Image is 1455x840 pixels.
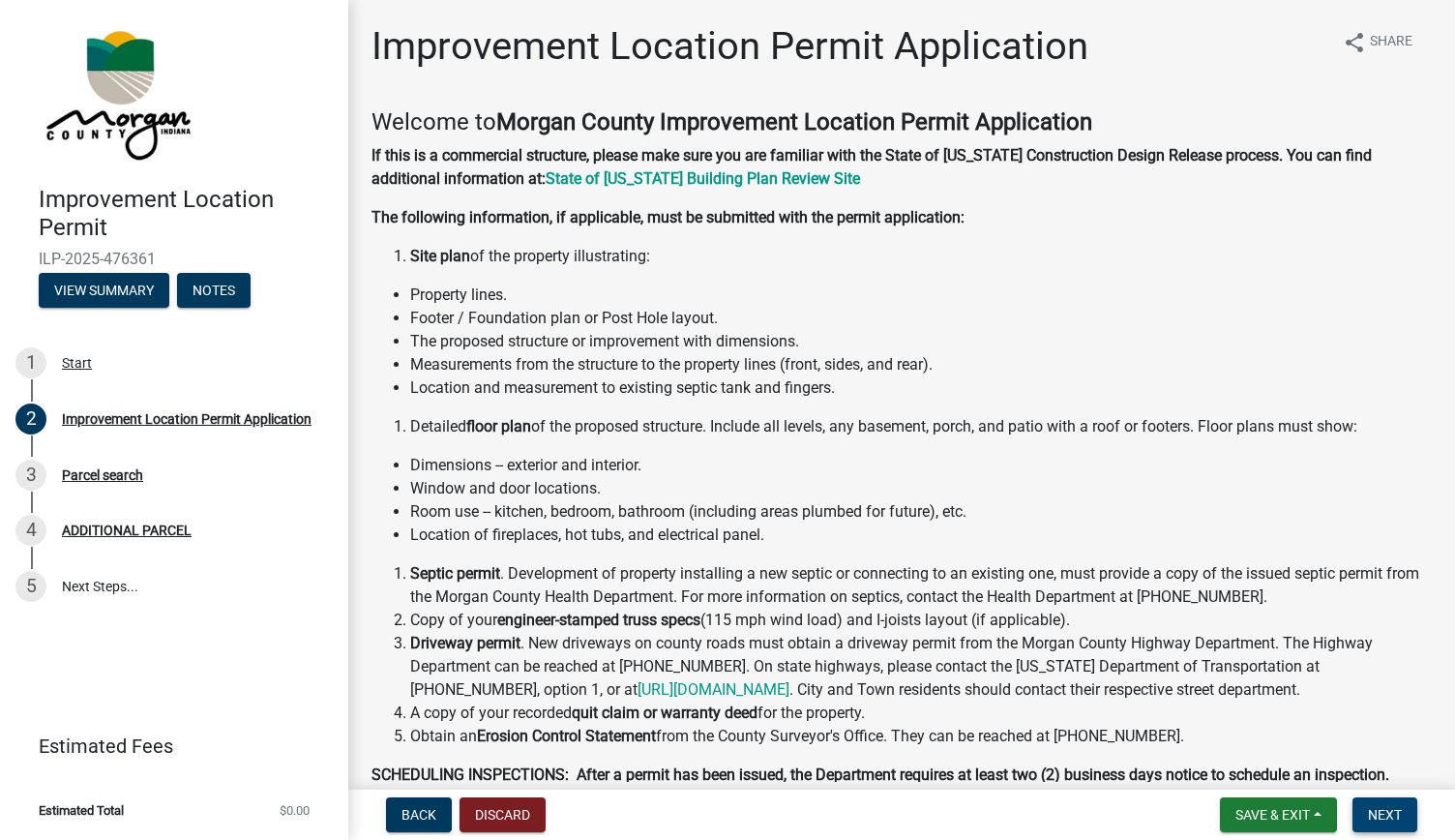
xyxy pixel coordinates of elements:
[371,208,965,226] strong: The following information, if applicable, must be submitted with the permit application:
[1235,807,1310,823] span: Save & Exit
[410,415,1432,438] li: Detailed of the proposed structure. Include all levels, any basement, porch, and patio with a roo...
[386,797,452,832] button: Back
[410,247,470,265] strong: Site plan
[410,353,1432,376] li: Measurements from the structure to the property lines (front, sides, and rear).
[15,515,46,546] div: 4
[572,704,757,722] strong: quit claim or warranty deed
[15,727,317,765] a: Estimated Fees
[497,611,700,629] strong: engineer-stamped truss specs
[62,468,143,482] div: Parcel search
[410,562,1432,609] li: . Development of property installing a new septic or connecting to an existing one, must provide ...
[371,765,1389,784] strong: SCHEDULING INSPECTIONS: After a permit has been issued, the Department requires at least two (2) ...
[1352,797,1417,832] button: Next
[410,477,1432,500] li: Window and door locations.
[410,500,1432,524] li: Room use -- kitchen, bedroom, bathroom (including areas plumbed for future), etc.
[401,807,436,823] span: Back
[496,108,1092,135] strong: Morgan County Improvement Location Permit Application
[477,727,656,745] strong: Erosion Control Statement
[371,146,1372,188] strong: If this is a commercial structure, please make sure you are familiar with the State of [US_STATE]...
[371,108,1432,136] h4: Welcome to
[1368,807,1402,823] span: Next
[410,725,1432,748] li: Obtain an from the County Surveyor's Office. They can be reached at [PHONE_NUMBER].
[410,564,500,583] strong: Septic permit
[62,524,192,537] div: ADDITIONAL PARCEL
[371,23,1088,70] h1: Improvement Location Permit Application
[410,330,1432,353] li: The proposed structure or improvement with dimensions.
[410,376,1432,400] li: Location and measurement to existing septic tank and fingers.
[410,307,1432,330] li: Footer / Foundation plan or Post Hole layout.
[15,460,46,491] div: 3
[280,804,310,817] span: $0.00
[62,412,312,426] div: Improvement Location Permit Application
[39,186,333,242] h4: Improvement Location Permit
[466,417,531,435] strong: floor plan
[410,609,1432,632] li: Copy of your (115 mph wind load) and I-joists layout (if applicable).
[460,797,546,832] button: Discard
[546,169,860,188] a: State of [US_STATE] Building Plan Review Site
[638,680,789,699] a: [URL][DOMAIN_NAME]
[410,702,1432,725] li: A copy of your recorded for the property.
[1327,23,1428,61] button: shareShare
[39,273,169,308] button: View Summary
[410,284,1432,307] li: Property lines.
[39,804,124,817] span: Estimated Total
[15,571,46,602] div: 5
[410,524,1432,547] li: Location of fireplaces, hot tubs, and electrical panel.
[39,250,310,268] span: ILP-2025-476361
[410,245,1432,268] li: of the property illustrating:
[62,356,92,370] div: Start
[1343,31,1366,54] i: share
[1370,31,1412,54] span: Share
[39,284,169,299] wm-modal-confirm: Summary
[177,284,251,299] wm-modal-confirm: Notes
[177,273,251,308] button: Notes
[15,347,46,378] div: 1
[410,632,1432,702] li: . New driveways on county roads must obtain a driveway permit from the Morgan County Highway Depa...
[410,454,1432,477] li: Dimensions -- exterior and interior.
[410,634,520,652] strong: Driveway permit
[1220,797,1337,832] button: Save & Exit
[15,404,46,435] div: 2
[39,20,194,165] img: Morgan County, Indiana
